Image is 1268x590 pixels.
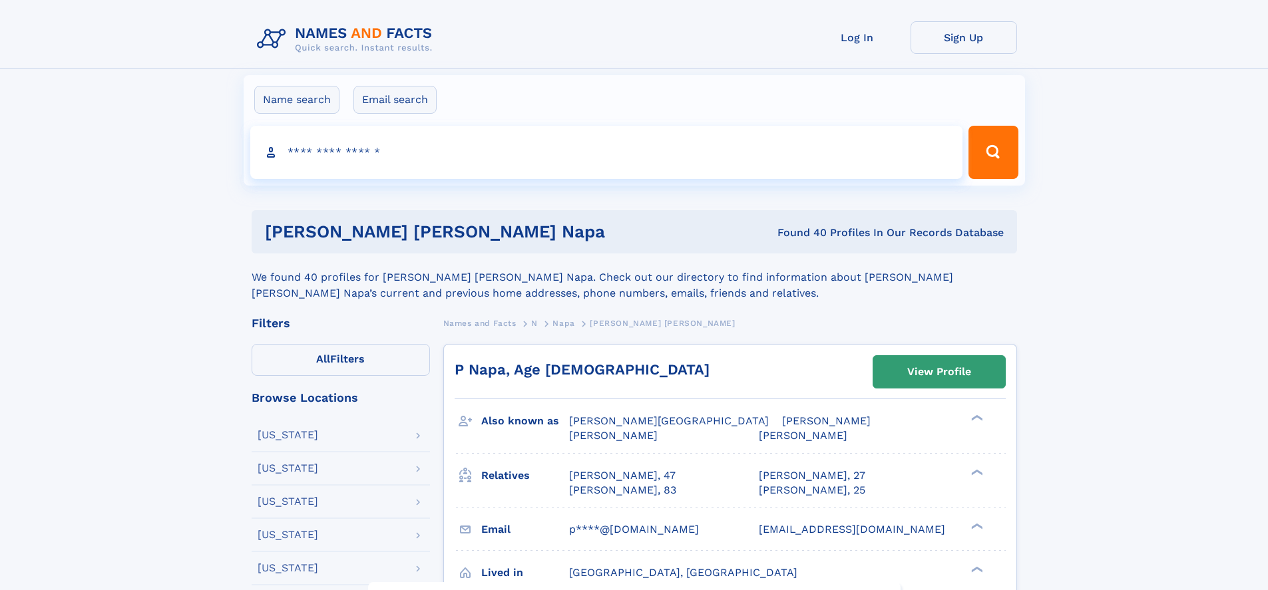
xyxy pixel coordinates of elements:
[252,21,443,57] img: Logo Names and Facts
[569,414,769,427] span: [PERSON_NAME][GEOGRAPHIC_DATA]
[907,357,971,387] div: View Profile
[569,429,658,442] span: [PERSON_NAME]
[252,344,430,376] label: Filters
[455,361,710,378] a: P Napa, Age [DEMOGRAPHIC_DATA]
[569,483,676,498] a: [PERSON_NAME], 83
[552,319,574,328] span: Napa
[759,429,847,442] span: [PERSON_NAME]
[481,561,569,584] h3: Lived in
[481,410,569,432] h3: Also known as
[250,126,963,179] input: search input
[968,414,984,422] div: ❯
[590,319,735,328] span: [PERSON_NAME] [PERSON_NAME]
[252,253,1017,301] div: We found 40 profiles for [PERSON_NAME] [PERSON_NAME] Napa. Check out our directory to find inform...
[258,463,318,474] div: [US_STATE]
[353,86,437,114] label: Email search
[759,523,945,535] span: [EMAIL_ADDRESS][DOMAIN_NAME]
[258,430,318,440] div: [US_STATE]
[759,483,865,498] a: [PERSON_NAME], 25
[531,315,538,331] a: N
[258,563,318,573] div: [US_STATE]
[254,86,339,114] label: Name search
[569,566,797,579] span: [GEOGRAPHIC_DATA], [GEOGRAPHIC_DATA]
[252,392,430,404] div: Browse Locations
[531,319,538,328] span: N
[481,518,569,541] h3: Email
[258,529,318,540] div: [US_STATE]
[782,414,871,427] span: [PERSON_NAME]
[911,21,1017,54] a: Sign Up
[968,126,1018,179] button: Search Button
[968,468,984,476] div: ❯
[804,21,911,54] a: Log In
[252,317,430,329] div: Filters
[759,468,865,483] a: [PERSON_NAME], 27
[258,496,318,507] div: [US_STATE]
[968,521,984,530] div: ❯
[873,356,1005,388] a: View Profile
[691,225,1004,240] div: Found 40 Profiles In Our Records Database
[265,223,692,240] h1: [PERSON_NAME] [PERSON_NAME] Napa
[481,464,569,487] h3: Relatives
[443,315,517,331] a: Names and Facts
[968,565,984,573] div: ❯
[316,353,330,365] span: All
[569,468,676,483] a: [PERSON_NAME], 47
[552,315,574,331] a: Napa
